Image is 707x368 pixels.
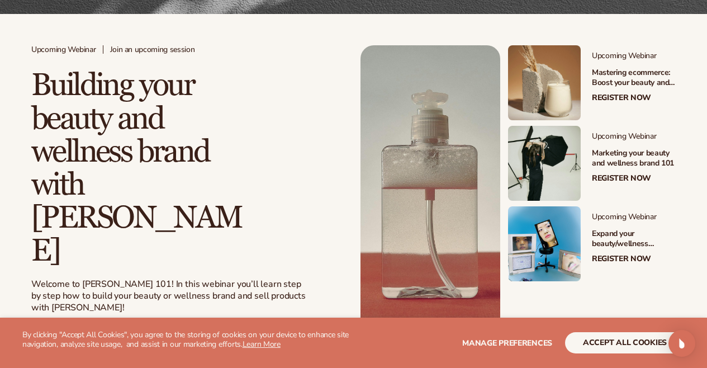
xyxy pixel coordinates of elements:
[592,51,676,61] span: Upcoming Webinar
[668,330,695,357] div: Open Intercom Messenger
[565,332,685,353] button: accept all cookies
[462,332,552,353] button: Manage preferences
[31,69,255,267] h2: Building your beauty and wellness brand with [PERSON_NAME]
[592,148,676,168] h3: Marketing your beauty and wellness brand 101
[592,68,676,88] h3: Mastering ecommerce: Boost your beauty and wellness sales
[110,45,195,55] span: Join an upcoming session
[462,338,552,348] span: Manage preferences
[31,279,307,313] div: Welcome to [PERSON_NAME] 101! In this webinar you’ll learn step by step how to build your beauty ...
[243,339,281,350] a: Learn More
[592,229,676,249] h3: Expand your beauty/wellness business
[592,213,676,222] span: Upcoming Webinar
[592,132,676,141] span: Upcoming Webinar
[592,254,651,264] a: Register Now
[592,93,651,103] a: Register Now
[22,331,354,350] p: By clicking "Accept All Cookies", you agree to the storing of cookies on your device to enhance s...
[31,45,96,55] span: Upcoming Webinar
[592,174,651,183] a: Register Now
